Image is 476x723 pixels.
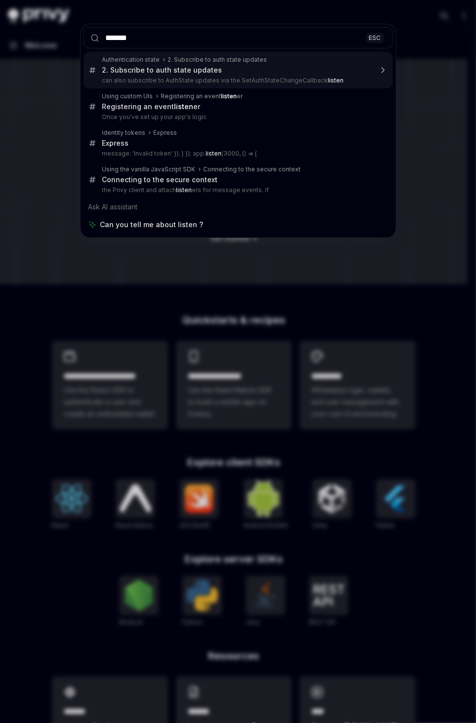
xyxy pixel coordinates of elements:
div: 2. Subscribe to auth state updates [102,66,222,75]
div: 2. Subscribe to auth state updates [168,56,267,64]
p: the Privy client and attach ers for message events. If [102,186,372,194]
div: Connecting to the secure context [204,165,301,173]
div: Registering an event er [161,92,243,100]
div: Authentication state [102,56,160,64]
div: Express [154,129,177,137]
p: message: 'Invalid token' }); } }); app. (3000, () => { [102,150,372,158]
b: listen [206,150,222,157]
b: listen [328,77,344,84]
div: Using the vanilla JavaScript SDK [102,165,196,173]
div: Using custom UIs [102,92,153,100]
div: Registering an event er [102,102,201,111]
b: listen [176,186,192,194]
div: Identity tokens [102,129,146,137]
p: can also subscribe to AuthState updates via the SetAuthStateChangeCallback [102,77,372,84]
div: Connecting to the secure context [102,175,218,184]
div: Ask AI assistant [84,198,393,216]
div: Express [102,139,129,148]
div: ESC [366,33,384,43]
b: listen [174,102,194,111]
p: Once you've set up your app's logic [102,113,372,121]
span: Can you tell me about listen ? [100,220,204,230]
b: listen [221,92,237,100]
